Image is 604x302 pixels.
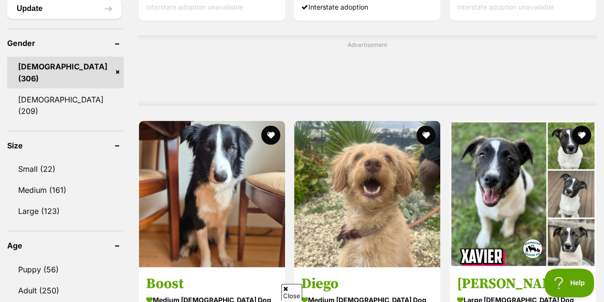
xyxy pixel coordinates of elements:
[457,2,554,11] span: Interstate adoption unavailable
[7,158,124,179] a: Small (22)
[146,2,243,11] span: Interstate adoption unavailable
[7,56,124,88] a: [DEMOGRAPHIC_DATA] (306)
[139,121,285,267] img: Boost - Border Collie Dog
[7,89,124,121] a: [DEMOGRAPHIC_DATA] (209)
[7,259,124,279] a: Puppy (56)
[7,241,124,249] header: Age
[301,274,433,292] h3: Diego
[261,125,280,145] button: favourite
[7,280,124,300] a: Adult (250)
[7,39,124,47] header: Gender
[572,125,591,145] button: favourite
[294,121,440,267] img: Diego - Cavoodle Dog
[7,179,124,200] a: Medium (161)
[281,284,302,301] span: Close
[7,201,124,221] a: Large (123)
[146,274,278,292] h3: Boost
[450,121,596,267] img: Xavier - Australian Cattle Dog
[544,268,594,297] iframe: Help Scout Beacon - Open
[138,35,597,105] div: Advertisement
[7,141,124,149] header: Size
[457,274,589,292] h3: [PERSON_NAME]
[417,125,436,145] button: favourite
